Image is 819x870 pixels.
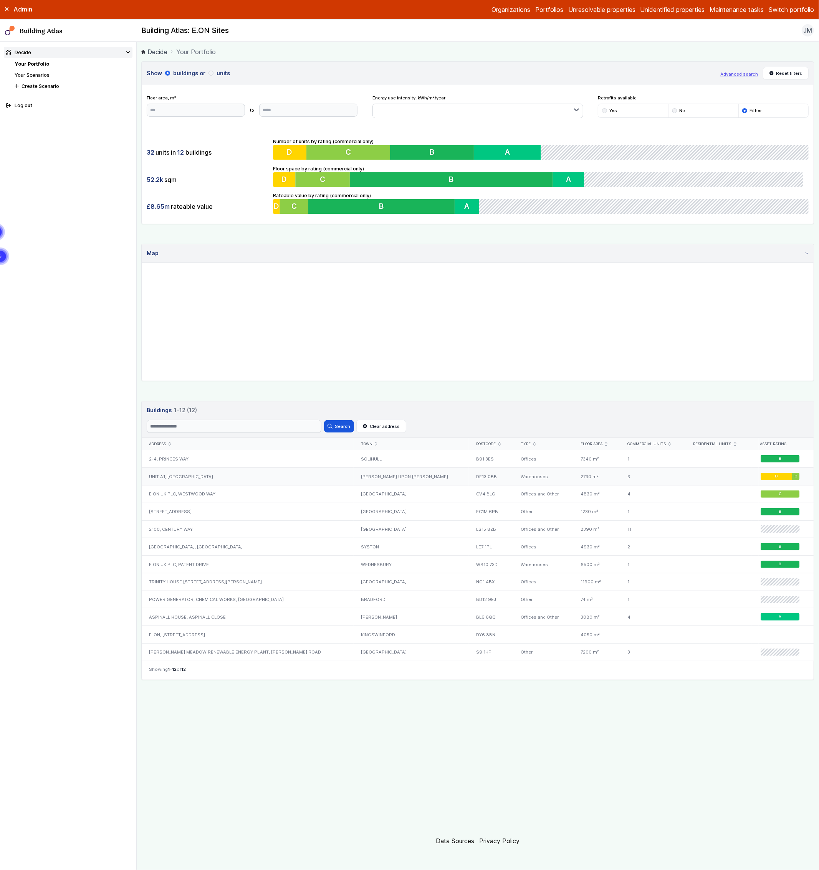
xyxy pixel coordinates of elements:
[372,95,583,118] div: Energy use intensity, kWh/m²/year
[573,468,620,485] div: 2730 m²
[573,485,620,503] div: 4830 m²
[142,503,353,520] div: [STREET_ADDRESS]
[451,175,455,184] span: B
[354,626,469,644] div: KINGSWINFORD
[354,538,469,556] div: SYSTON
[620,520,686,538] div: 11
[620,468,686,485] div: 3
[142,661,814,680] nav: Table navigation
[573,573,620,591] div: 11900 m²
[176,47,216,56] span: Your Portfolio
[273,145,306,160] button: D
[273,172,296,187] button: D
[356,420,406,433] button: Clear address
[346,148,351,157] span: C
[15,61,49,67] a: Your Portfolio
[273,138,809,160] div: Number of units by rating (commercial only)
[474,145,541,160] button: A
[142,626,353,644] div: E-ON, [STREET_ADDRESS]
[354,450,469,467] div: SOLIHULL
[573,626,620,644] div: 4050 m²
[354,468,469,485] div: [PERSON_NAME] UPON [PERSON_NAME]
[379,202,384,211] span: B
[142,520,353,538] div: 2100, CENTURY WAY
[147,202,170,211] span: £8.65m
[142,468,814,485] a: UNIT A1, [GEOGRAPHIC_DATA][PERSON_NAME] UPON [PERSON_NAME]DE13 0BBWarehouses2730 m²3DC
[491,5,530,14] a: Organizations
[469,608,513,626] div: BL6 6QQ
[455,199,479,214] button: A
[274,202,279,211] span: D
[142,468,353,485] div: UNIT A1, [GEOGRAPHIC_DATA]
[513,644,573,661] div: Other
[291,202,297,211] span: C
[581,442,613,447] div: Floor area
[142,244,814,263] summary: Map
[281,175,287,184] span: D
[513,520,573,538] div: Offices and Other
[620,556,686,573] div: 1
[4,100,132,111] button: Log out
[775,474,778,479] span: D
[142,450,814,467] a: 2-4, PRINCES WAYSOLIHULLB91 3ESOffices7340 m²1B
[142,538,814,556] a: [GEOGRAPHIC_DATA], [GEOGRAPHIC_DATA]SYSTONLE7 1PLOffices4930 m²2B
[693,442,744,447] div: Residential units
[273,199,280,214] button: D
[142,450,353,467] div: 2-4, PRINCES WAY
[620,608,686,626] div: 4
[469,538,513,556] div: LE7 1PL
[354,503,469,520] div: [GEOGRAPHIC_DATA]
[142,644,814,661] a: [PERSON_NAME] MEADOW RENEWABLE ENERGY PLANT, [PERSON_NAME] ROAD[GEOGRAPHIC_DATA]S9 1HFOther7200 m²3
[306,145,390,160] button: C
[620,591,686,608] div: 1
[4,47,132,58] summary: Decide
[573,538,620,556] div: 4930 m²
[779,492,781,497] span: C
[142,644,353,661] div: [PERSON_NAME] MEADOW RENEWABLE ENERGY PLANT, [PERSON_NAME] ROAD
[147,95,357,116] div: Floor area, m²
[6,49,31,56] div: Decide
[142,573,814,591] a: TRINITY HOUSE [STREET_ADDRESS][PERSON_NAME][GEOGRAPHIC_DATA]NG1 4BXOffices11900 m²1
[147,145,268,160] div: units in buildings
[760,442,806,447] div: Asset rating
[469,468,513,485] div: DE13 0BB
[469,503,513,520] div: EC1M 6PB
[598,95,809,101] span: Retrofits available
[804,26,812,35] span: JM
[620,485,686,503] div: 4
[469,591,513,608] div: BD12 9EJ
[620,573,686,591] div: 1
[795,474,797,479] span: C
[505,148,510,157] span: A
[354,520,469,538] div: [GEOGRAPHIC_DATA]
[779,456,781,461] span: B
[627,442,678,447] div: Commercial units
[779,614,781,619] span: A
[142,608,353,626] div: ASPINALL HOUSE, ASPINALL CLOSE
[142,556,814,573] a: E ON UK PLC, PATENT DRIVEWEDNESBURYWS10 7XDWarehouses6500 m²1B
[361,442,462,447] div: Town
[354,608,469,626] div: [PERSON_NAME]
[479,837,520,845] a: Privacy Policy
[147,175,163,184] span: 52.2k
[535,5,563,14] a: Portfolios
[521,442,566,447] div: Type
[142,538,353,556] div: [GEOGRAPHIC_DATA], [GEOGRAPHIC_DATA]
[149,666,186,672] span: Showing of
[141,47,167,56] a: Decide
[5,26,15,36] img: main-0bbd2752.svg
[469,520,513,538] div: LS15 8ZB
[573,644,620,661] div: 7200 m²
[513,468,573,485] div: Warehouses
[710,5,764,14] a: Maintenance tasks
[469,644,513,661] div: S9 1HF
[620,644,686,661] div: 3
[142,591,353,608] div: POWER GENERATOR, CHEMICAL WORKS, [GEOGRAPHIC_DATA]
[308,199,455,214] button: B
[354,591,469,608] div: BRADFORD
[142,591,814,608] a: POWER GENERATOR, CHEMICAL WORKS, [GEOGRAPHIC_DATA]BRADFORDBD12 9EJOther74 m²1
[556,172,587,187] button: A
[476,442,506,447] div: Postcode
[354,644,469,661] div: [GEOGRAPHIC_DATA]
[513,538,573,556] div: Offices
